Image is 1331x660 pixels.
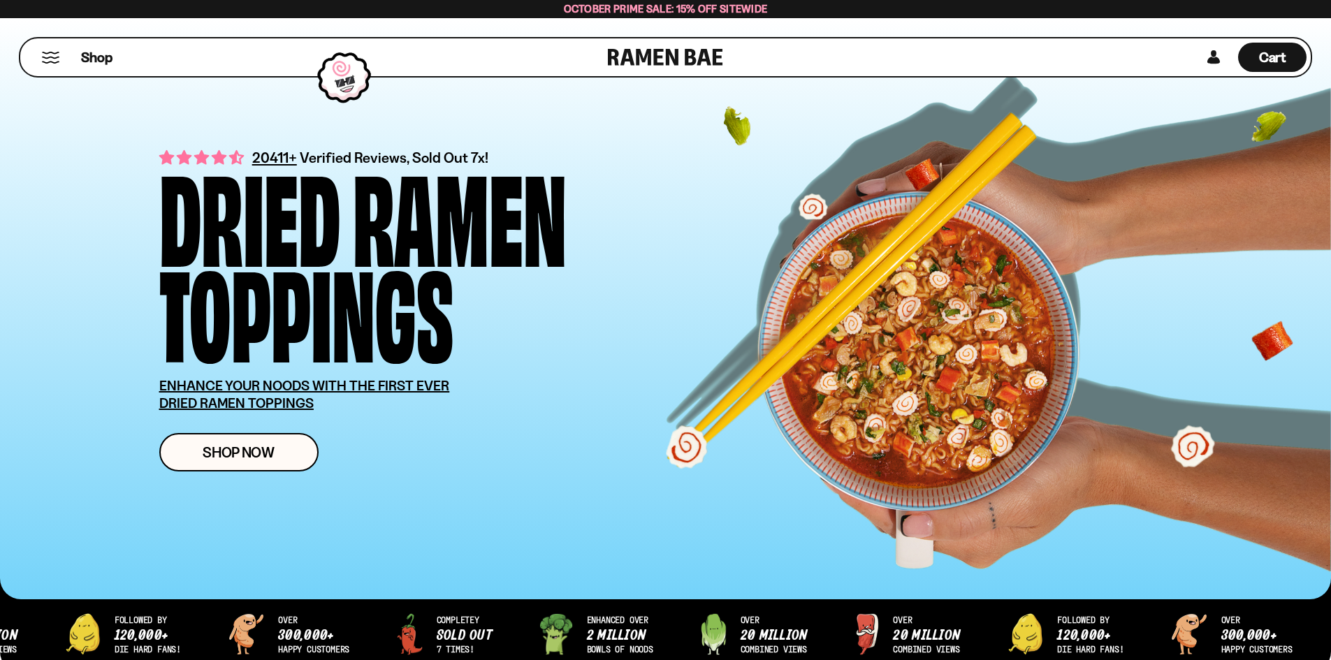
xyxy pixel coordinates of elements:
u: ENHANCE YOUR NOODS WITH THE FIRST EVER DRIED RAMEN TOPPINGS [159,377,450,411]
div: Toppings [159,261,453,356]
span: October Prime Sale: 15% off Sitewide [564,2,768,15]
span: Shop Now [203,445,275,460]
a: Shop [81,43,112,72]
a: Shop Now [159,433,319,471]
div: Ramen [353,165,567,261]
div: Cart [1238,38,1307,76]
button: Mobile Menu Trigger [41,52,60,64]
div: Dried [159,165,340,261]
span: Shop [81,48,112,67]
span: Cart [1259,49,1286,66]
